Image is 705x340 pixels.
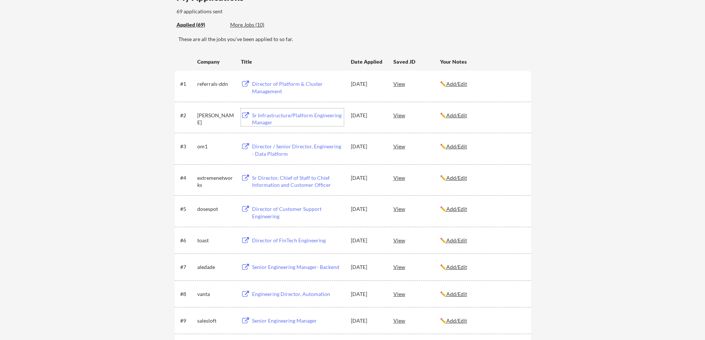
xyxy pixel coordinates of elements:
u: Add/Edit [446,291,467,297]
div: View [393,139,440,153]
div: Senior Engineering Manager- Backend [252,263,344,271]
div: Director of Customer Support Engineering [252,205,344,220]
div: [DATE] [351,263,383,271]
div: Director of FinTech Engineering [252,237,344,244]
div: toast [197,237,234,244]
div: ✏️ [440,205,524,213]
div: Sr Director, Chief of Staff to Chief Information and Customer Officer [252,174,344,189]
div: View [393,260,440,273]
div: Title [241,58,344,65]
div: #1 [180,80,195,88]
u: Add/Edit [446,264,467,270]
u: Add/Edit [446,317,467,324]
div: [DATE] [351,237,383,244]
div: vanta [197,290,234,298]
div: ✏️ [440,237,524,244]
div: extremenetworks [197,174,234,189]
div: [DATE] [351,80,383,88]
div: #8 [180,290,195,298]
div: Your Notes [440,58,524,65]
div: [DATE] [351,143,383,150]
div: #7 [180,263,195,271]
div: ✏️ [440,317,524,324]
div: View [393,314,440,327]
div: #9 [180,317,195,324]
div: ✏️ [440,290,524,298]
div: #3 [180,143,195,150]
div: referrals-ddn [197,80,234,88]
div: [DATE] [351,317,383,324]
div: These are all the jobs you've been applied to so far. [178,36,531,43]
div: ✏️ [440,174,524,182]
u: Add/Edit [446,237,467,243]
div: Company [197,58,234,65]
div: #5 [180,205,195,213]
div: salesloft [197,317,234,324]
div: ✏️ [440,263,524,271]
div: [DATE] [351,112,383,119]
div: om1 [197,143,234,150]
div: aledade [197,263,234,271]
u: Add/Edit [446,175,467,181]
div: [DATE] [351,174,383,182]
div: View [393,287,440,300]
div: View [393,202,440,215]
div: [DATE] [351,290,383,298]
div: #2 [180,112,195,119]
div: Applied (69) [177,21,225,28]
div: ✏️ [440,80,524,88]
div: Senior Engineering Manager [252,317,344,324]
div: #6 [180,237,195,244]
u: Add/Edit [446,206,467,212]
div: [DATE] [351,205,383,213]
div: Date Applied [351,58,383,65]
div: [PERSON_NAME] [197,112,234,126]
div: These are all the jobs you've been applied to so far. [177,21,225,29]
div: dosespot [197,205,234,213]
u: Add/Edit [446,143,467,149]
div: Director of Platform & Cluster Management [252,80,344,95]
div: 69 applications sent [177,8,320,15]
div: Director / Senior Director, Engineering - Data Platform [252,143,344,157]
div: Engineering Director, Automation [252,290,344,298]
div: ✏️ [440,112,524,119]
u: Add/Edit [446,81,467,87]
div: View [393,77,440,90]
div: These are job applications we think you'd be a good fit for, but couldn't apply you to automatica... [230,21,285,29]
div: View [393,171,440,184]
u: Add/Edit [446,112,467,118]
div: View [393,233,440,247]
div: #4 [180,174,195,182]
div: View [393,108,440,122]
div: Saved JD [393,55,440,68]
div: ✏️ [440,143,524,150]
div: More Jobs (10) [230,21,285,28]
div: Sr Infrastructure/Platform Engineering Manager [252,112,344,126]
